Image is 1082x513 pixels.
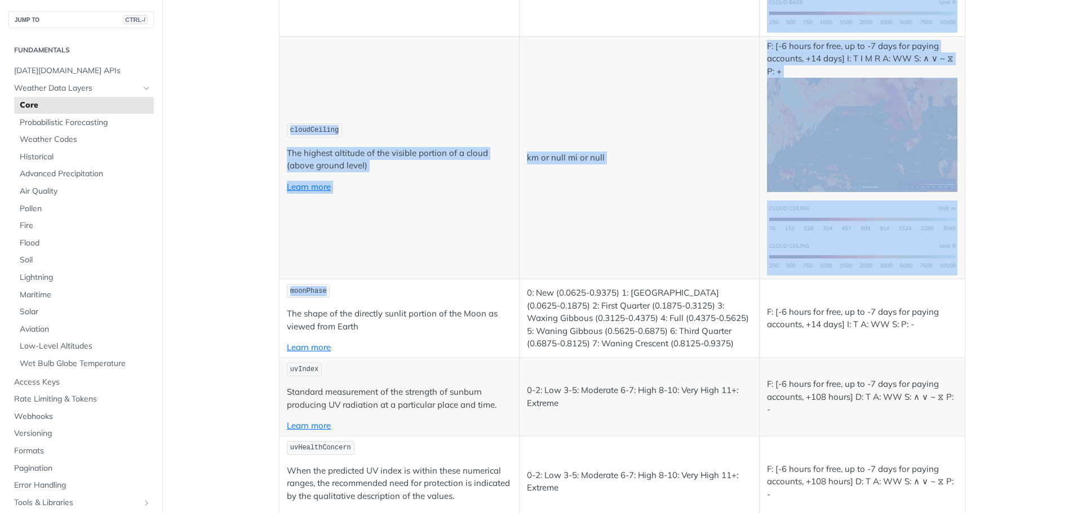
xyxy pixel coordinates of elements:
a: Pollen [14,200,154,217]
p: Standard measurement of the strength of sunburn producing UV radiation at a particular place and ... [287,386,512,411]
p: F: [-6 hours for free, up to -7 days for paying accounts, +14 days] I: T I M R A: WW S: ∧ ∨ ~ ⧖ P: + [767,40,957,192]
span: Air Quality [20,186,151,197]
span: Versioning [14,428,151,439]
span: Pollen [20,203,151,215]
span: CTRL-/ [123,15,148,24]
p: km or null mi or null [527,151,752,164]
span: [DATE][DOMAIN_NAME] APIs [14,65,151,77]
span: Webhooks [14,411,151,422]
span: Low-Level Altitudes [20,341,151,352]
h2: Fundamentals [8,45,154,55]
p: When the predicted UV index is within these numerical ranges, the recommended need for protection... [287,465,512,503]
a: [DATE][DOMAIN_NAME] APIs [8,63,154,79]
span: Soil [20,255,151,266]
span: Expand image [767,251,957,261]
span: uvHealthConcern [290,444,351,452]
span: Error Handling [14,480,151,491]
button: Hide subpages for Weather Data Layers [142,84,151,93]
a: Learn more [287,181,331,192]
span: Aviation [20,324,151,335]
span: Expand image [767,213,957,224]
span: Fire [20,220,151,231]
a: Access Keys [8,374,154,391]
a: Weather Codes [14,131,154,148]
a: Formats [8,443,154,460]
p: The shape of the directly sunlit portion of the Moon as viewed from Earth [287,307,512,333]
span: Rate Limiting & Tokens [14,394,151,405]
span: Historical [20,151,151,163]
span: Access Keys [14,377,151,388]
a: Pagination [8,460,154,477]
button: JUMP TOCTRL-/ [8,11,154,28]
span: Expand image [767,128,957,139]
p: 0: New (0.0625-0.9375) 1: [GEOGRAPHIC_DATA] (0.0625-0.1875) 2: First Quarter (0.1875-0.3125) 3: W... [527,287,752,350]
p: F: [-6 hours for free, up to -7 days for paying accounts, +108 hours] D: T A: WW S: ∧ ∨ ~ ⧖ P: - [767,378,957,416]
a: Weather Data LayersHide subpages for Weather Data Layers [8,80,154,97]
a: Probabilistic Forecasting [14,114,154,131]
p: 0-2: Low 3-5: Moderate 6-7: High 8-10: Very High 11+: Extreme [527,384,752,409]
a: Rate Limiting & Tokens [8,391,154,408]
a: Aviation [14,321,154,338]
p: The highest altitude of the visible portion of a cloud (above ground level) [287,147,512,172]
a: Webhooks [8,408,154,425]
a: Soil [14,252,154,269]
span: Lightning [20,272,151,283]
span: cloudCeiling [290,126,339,134]
a: Core [14,97,154,114]
a: Flood [14,235,154,252]
span: Probabilistic Forecasting [20,117,151,128]
a: Versioning [8,425,154,442]
span: Pagination [14,463,151,474]
a: Solar [14,304,154,320]
a: Historical [14,149,154,166]
span: Tools & Libraries [14,497,139,508]
span: Expand image [767,7,957,18]
a: Wet Bulb Globe Temperature [14,355,154,372]
p: F: [-6 hours for free, up to -7 days for paying accounts, +108 hours] D: T A: WW S: ∧ ∨ ~ ⧖ P: - [767,463,957,501]
a: Learn more [287,342,331,353]
span: Wet Bulb Globe Temperature [20,358,151,369]
a: Maritime [14,287,154,304]
a: Tools & LibrariesShow subpages for Tools & Libraries [8,494,154,511]
a: Learn more [287,420,331,431]
p: F: [-6 hours for free, up to -7 days for paying accounts, +14 days] I: T A: WW S: P: - [767,306,957,331]
a: Fire [14,217,154,234]
span: Advanced Precipitation [20,168,151,180]
span: Weather Data Layers [14,83,139,94]
p: 0-2: Low 3-5: Moderate 6-7: High 8-10: Very High 11+: Extreme [527,469,752,494]
a: Lightning [14,269,154,286]
span: Flood [20,238,151,249]
span: Core [20,100,151,111]
button: Show subpages for Tools & Libraries [142,498,151,507]
span: uvIndex [290,365,318,373]
span: Solar [20,306,151,318]
span: moonPhase [290,287,327,295]
span: Weather Codes [20,134,151,145]
a: Error Handling [8,477,154,494]
a: Low-Level Altitudes [14,338,154,355]
a: Air Quality [14,183,154,200]
span: Maritime [20,289,151,301]
a: Advanced Precipitation [14,166,154,182]
span: Formats [14,445,151,457]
